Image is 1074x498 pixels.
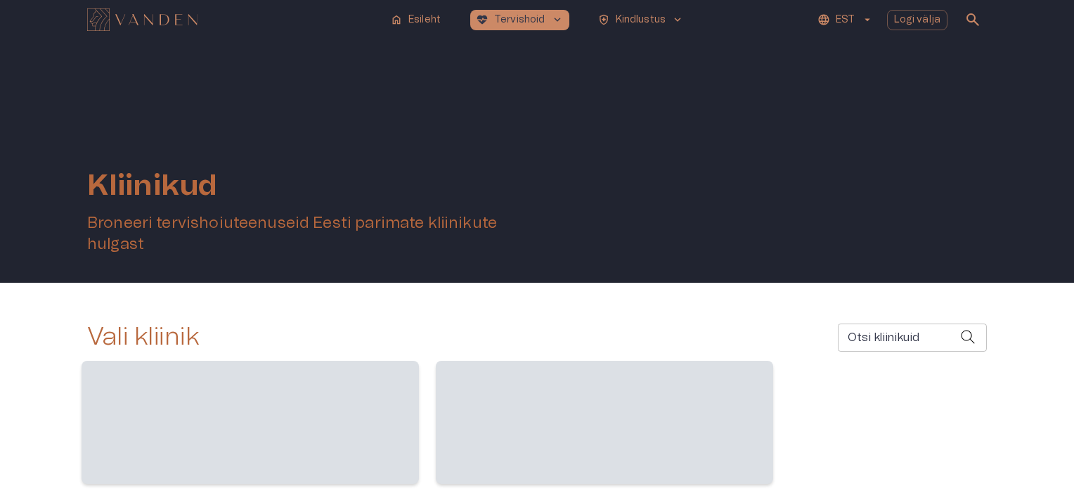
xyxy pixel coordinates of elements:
h2: Vali kliinik [87,322,199,352]
button: EST [815,10,875,30]
p: EST [836,13,855,27]
p: Kindlustus [616,13,666,27]
p: Tervishoid [494,13,545,27]
button: ecg_heartTervishoidkeyboard_arrow_down [470,10,569,30]
img: Vanden logo [87,8,198,31]
span: keyboard_arrow_down [551,13,564,26]
span: keyboard_arrow_down [671,13,684,26]
span: search [964,11,981,28]
button: homeEsileht [384,10,448,30]
span: ecg_heart [476,13,489,26]
button: open search modal [959,6,987,34]
p: Esileht [408,13,441,27]
span: health_and_safety [597,13,610,26]
h5: Broneeri tervishoiuteenuseid Eesti parimate kliinikute hulgast [87,213,543,255]
span: ‌ [82,361,419,484]
span: ‌ [436,361,773,484]
a: Navigate to homepage [87,10,379,30]
button: health_and_safetyKindlustuskeyboard_arrow_down [592,10,690,30]
span: home [390,13,403,26]
p: Logi välja [894,13,941,27]
button: Logi välja [887,10,948,30]
h1: Kliinikud [87,170,543,202]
